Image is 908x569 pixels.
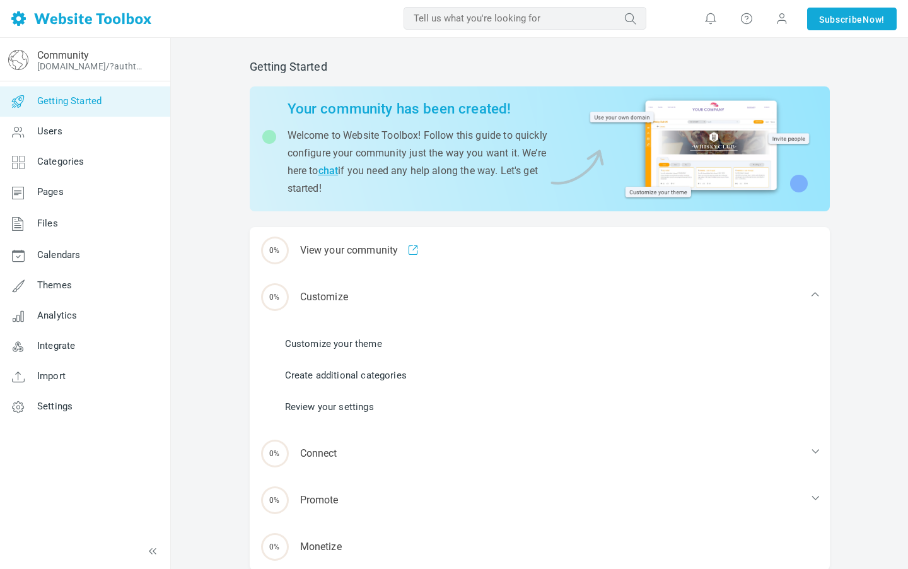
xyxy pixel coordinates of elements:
[37,401,73,412] span: Settings
[37,310,77,321] span: Analytics
[37,126,62,137] span: Users
[288,127,548,197] p: Welcome to Website Toolbox! Follow this guide to quickly configure your community just the way yo...
[285,368,407,382] a: Create additional categories
[807,8,897,30] a: SubscribeNow!
[250,274,830,320] div: Customize
[261,486,289,514] span: 0%
[37,340,75,351] span: Integrate
[37,249,80,261] span: Calendars
[250,227,830,274] a: 0% View your community
[261,440,289,467] span: 0%
[404,7,646,30] input: Tell us what you're looking for
[288,100,548,117] h2: Your community has been created!
[37,279,72,291] span: Themes
[37,49,89,61] a: Community
[250,477,830,524] div: Promote
[37,95,102,107] span: Getting Started
[250,60,830,74] h2: Getting Started
[8,50,28,70] img: globe-icon.png
[37,218,58,229] span: Files
[37,370,66,382] span: Import
[318,165,339,177] a: chat
[285,337,382,351] a: Customize your theme
[250,227,830,274] div: View your community
[37,156,84,167] span: Categories
[37,61,147,71] a: [DOMAIN_NAME]/?authtoken=028f8f6e40ec36740ba0a3854242b84f&rememberMe=1
[261,283,289,311] span: 0%
[37,186,64,197] span: Pages
[285,400,374,414] a: Review your settings
[261,533,289,561] span: 0%
[261,237,289,264] span: 0%
[863,13,885,26] span: Now!
[250,430,830,477] div: Connect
